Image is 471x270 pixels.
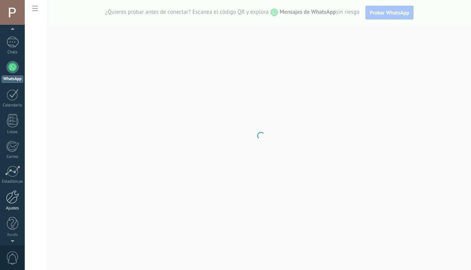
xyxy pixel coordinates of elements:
div: Correo [2,154,24,159]
div: Chats [2,50,24,55]
div: Estadísticas [2,179,24,184]
div: Listas [2,130,24,135]
div: WhatsApp [2,76,23,83]
div: Calendario [2,103,24,108]
div: Ayuda [2,233,24,238]
div: Ajustes [2,206,24,211]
